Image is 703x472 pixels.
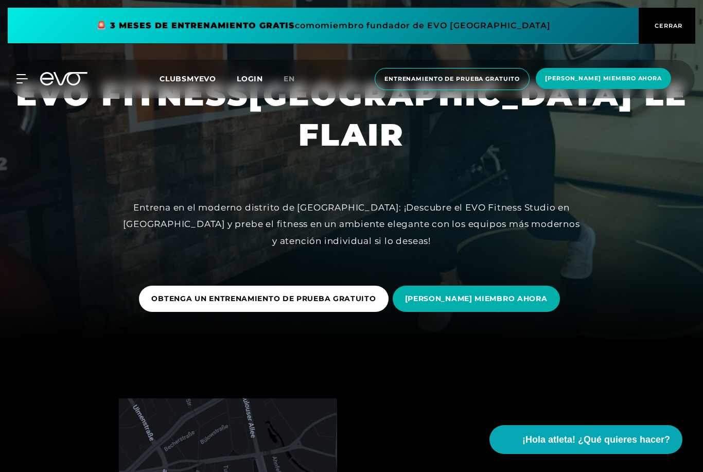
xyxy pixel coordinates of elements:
[393,278,564,320] a: [PERSON_NAME] MIEMBRO AHORA
[545,74,662,83] span: [PERSON_NAME] MIEMBRO AHORA
[120,199,583,249] div: Entrena en el moderno distrito de [GEOGRAPHIC_DATA]: ¡Descubre el EVO Fitness Studio en [GEOGRAPH...
[372,68,533,90] a: ENTRENAMIENTO DE PRUEBA GRATUITO
[522,433,670,447] span: ¡Hola atleta! ¿Qué quieres hacer?
[489,425,682,454] button: ¡Hola atleta! ¿Qué quieres hacer?
[8,75,695,155] h1: EVO FITNESS [GEOGRAPHIC_DATA] LE FLAIR
[237,74,263,83] a: LOGIN
[151,293,376,304] span: OBTENGA UN ENTRENAMIENTO DE PRUEBA GRATUITO
[284,73,307,85] a: EN
[405,293,548,304] span: [PERSON_NAME] MIEMBRO AHORA
[160,74,216,83] span: CLUBSMYEVO
[384,75,520,83] span: ENTRENAMIENTO DE PRUEBA GRATUITO
[533,68,674,90] a: [PERSON_NAME] MIEMBRO AHORA
[139,278,392,320] a: OBTENGA UN ENTRENAMIENTO DE PRUEBA GRATUITO
[639,8,695,44] button: CERRAR
[160,74,237,83] a: CLUBSMYEVO
[284,74,295,83] span: EN
[652,21,682,30] span: CERRAR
